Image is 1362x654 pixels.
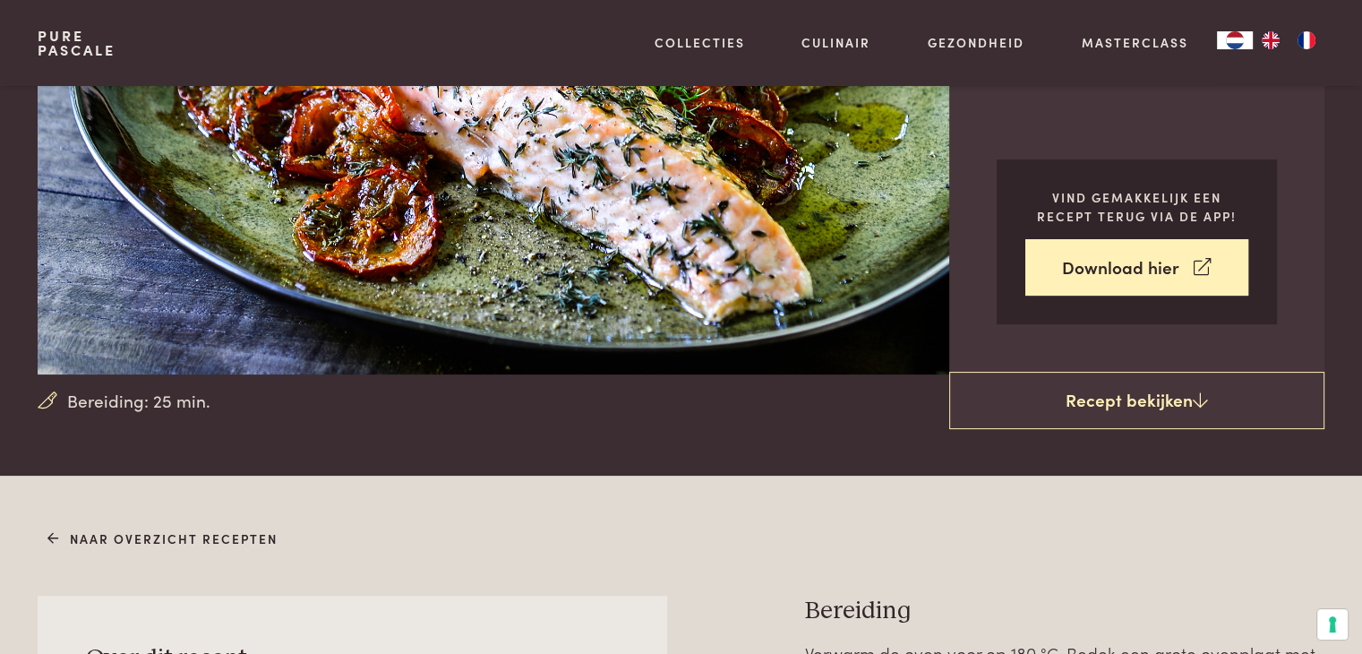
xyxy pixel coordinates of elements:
[928,33,1024,52] a: Gezondheid
[1253,31,1324,49] ul: Language list
[1317,609,1348,640] button: Uw voorkeuren voor toestemming voor trackingtechnologieën
[805,596,1324,627] h3: Bereiding
[1217,31,1324,49] aside: Language selected: Nederlands
[1253,31,1289,49] a: EN
[1217,31,1253,49] div: Language
[47,529,278,548] a: Naar overzicht recepten
[801,33,870,52] a: Culinair
[1025,239,1248,296] a: Download hier
[67,388,210,414] span: Bereiding: 25 min.
[655,33,745,52] a: Collecties
[1289,31,1324,49] a: FR
[38,29,116,57] a: PurePascale
[1217,31,1253,49] a: NL
[1082,33,1188,52] a: Masterclass
[1025,188,1248,225] p: Vind gemakkelijk een recept terug via de app!
[949,372,1324,429] a: Recept bekijken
